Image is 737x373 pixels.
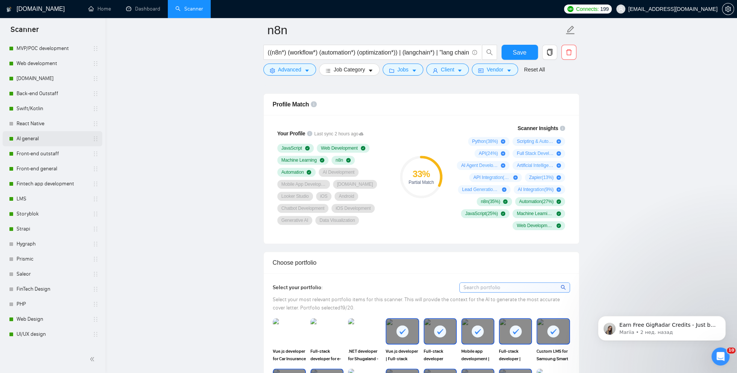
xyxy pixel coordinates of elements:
span: Advanced [278,65,301,74]
a: Web development [17,56,88,71]
span: Automation ( 27 %) [519,199,554,205]
a: Web Design [17,312,88,327]
div: Thanks for the clarification! [66,228,138,236]
span: setting [722,6,734,12]
span: holder [93,211,99,217]
span: Chatbot Development [281,205,325,211]
span: check-circle [307,170,311,174]
div: Hi Dima,Thanks for the clarification! [60,212,144,240]
span: Last sync 2 hours ago [314,130,363,138]
span: Artificial Intelligence ( 18 %) [517,162,553,168]
span: folder [389,68,394,73]
button: Добавить вложение [36,246,42,252]
a: LMS [17,191,88,206]
span: .NET developer for Shugaland - real estate management platform [348,347,381,362]
span: plus-circle [501,151,505,156]
a: Saleor [17,267,88,282]
div: Choose portfolio [273,252,570,273]
span: Connects: [576,5,599,13]
span: holder [93,121,99,127]
span: Scanner Insights [517,126,558,131]
a: Storyblok [17,206,88,221]
textarea: Ваше сообщение... [6,230,144,243]
span: Select your most relevant portfolio items for this scanner. This will provide the context for the... [273,296,560,311]
button: userClientcaret-down [426,64,469,76]
img: portfolio thumbnail image [310,318,343,344]
a: homeHome [88,6,111,12]
a: Mobile Design [17,342,88,357]
span: n8n [336,157,343,163]
div: 33 % [400,170,442,179]
span: API Integration ( 16 %) [473,174,510,180]
a: Swift/Kotlin [17,101,88,116]
a: Front-end outstaff [17,146,88,161]
span: check-circle [320,158,324,162]
span: 10 [727,347,735,353]
span: caret-down [304,68,310,73]
span: Zapier ( 13 %) [529,174,553,180]
button: delete [561,45,576,60]
span: plus-circle [556,163,561,168]
button: Средство выбора GIF-файла [24,246,30,252]
span: delete [562,49,576,56]
button: go back [5,8,19,22]
iframe: Intercom live chat [711,347,729,365]
div: If there’s anything else we can assist you with, please don’t hesitate to let us know 🤓 [12,180,117,202]
span: caret-down [368,68,373,73]
span: Select your portfolio: [273,284,323,291]
iframe: Intercom notifications сообщение [587,300,737,353]
span: holder [93,301,99,307]
span: holder [93,226,99,232]
span: holder [93,271,99,277]
span: Mobile app development | iOS app developer | Family audio content app [461,347,494,362]
span: Full-stack developer [DOMAIN_NAME] | Vue.js for Math research center website [424,347,457,362]
a: PHP [17,297,88,312]
button: search [482,45,497,60]
a: searchScanner [175,6,203,12]
span: Mobile App Development [281,181,326,187]
span: Android [339,193,354,199]
span: 199 [600,5,608,13]
span: holder [93,61,99,67]
span: holder [93,76,99,82]
span: Data Visualization [319,217,355,223]
div: Закрыть [132,8,146,21]
span: Machine Learning [281,157,317,163]
span: copy [542,49,557,56]
span: check-circle [556,223,561,228]
span: Full Stack Development ( 21 %) [517,150,553,156]
div: Hi Dima, [66,217,138,224]
span: Automation [281,169,304,175]
span: plus-circle [556,139,561,144]
span: setting [270,68,275,73]
span: user [433,68,438,73]
a: Front-end general [17,161,88,176]
span: check-circle [556,211,561,216]
span: holder [93,256,99,262]
span: holder [93,241,99,247]
div: Partial Match [400,180,442,185]
a: React Native [17,116,88,131]
span: check-circle [501,211,505,216]
span: holder [93,166,99,172]
span: JavaScript ( 25 %) [465,211,498,217]
span: Web Development ( 9 %) [517,223,553,229]
span: Lead Generation ( 10 %) [462,186,499,193]
span: double-left [90,355,97,363]
div: ​To ensure all proposals are tracked, please make sure to send them in agency mode 🙏 [12,150,117,180]
span: Client [441,65,454,74]
span: plus-circle [556,151,561,156]
a: dashboardDashboard [126,6,160,12]
span: holder [93,196,99,202]
span: Vendor [486,65,503,74]
span: check-circle [503,199,508,204]
span: holder [93,286,99,292]
span: n8n ( 35 %) [481,199,500,205]
span: caret-down [412,68,417,73]
span: API ( 24 %) [479,150,498,156]
img: Profile image for AI Assistant from GigRadar 📡 [21,9,33,21]
span: info-circle [311,101,317,107]
span: caret-down [506,68,512,73]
